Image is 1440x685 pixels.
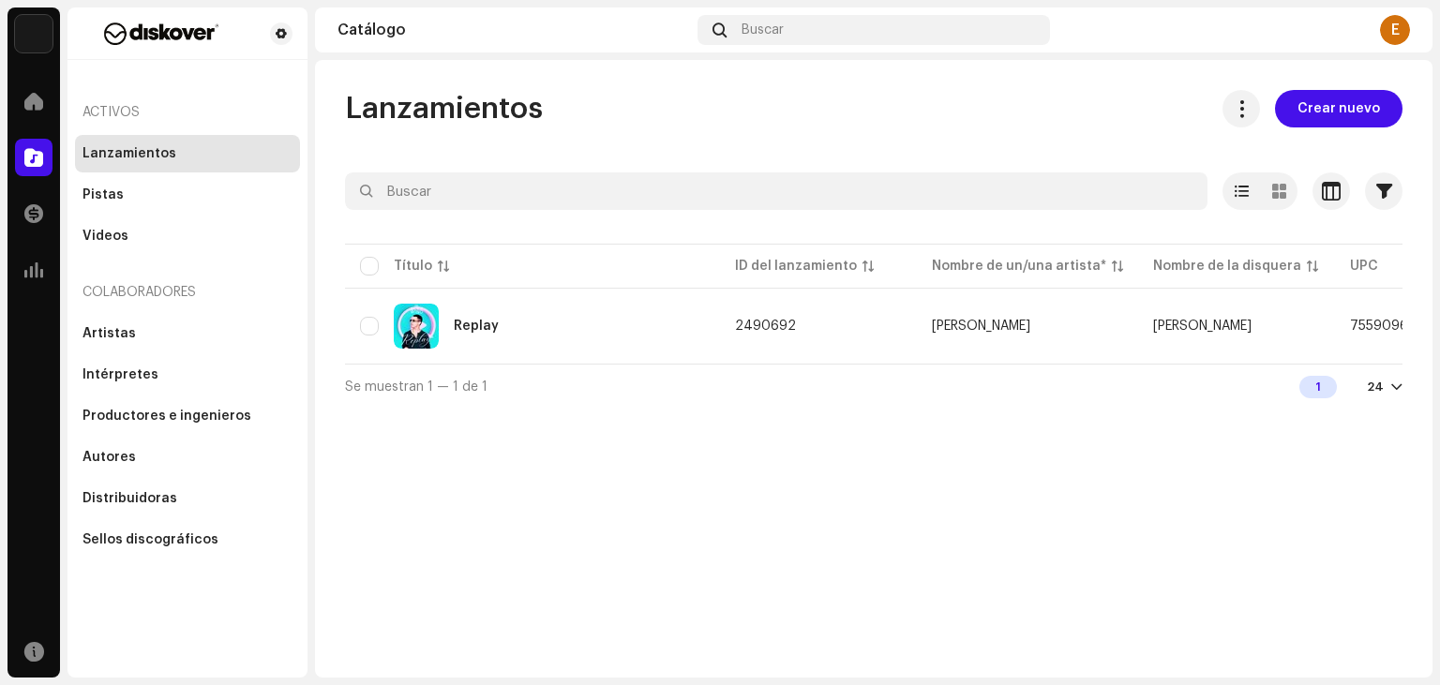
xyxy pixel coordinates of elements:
div: Intérpretes [82,367,158,382]
img: 5481a4d2-a7f7-451d-b697-0d999b159be2 [394,304,439,349]
re-m-nav-item: Sellos discográficos [75,521,300,558]
re-m-nav-item: Autores [75,439,300,476]
re-m-nav-item: Videos [75,217,300,255]
span: Alex Wind [1153,320,1252,333]
div: Catálogo [337,22,690,37]
span: Crear nuevo [1297,90,1380,127]
re-m-nav-item: Productores e ingenieros [75,397,300,435]
re-a-nav-header: Colaboradores [75,270,300,315]
div: Título [394,257,432,275]
div: Nombre de un/una artista* [932,257,1106,275]
div: Artistas [82,326,136,341]
div: Sellos discográficos [82,532,218,547]
div: E [1380,15,1410,45]
span: Alex Wind [932,320,1123,333]
button: Crear nuevo [1275,90,1402,127]
input: Buscar [345,172,1207,210]
div: 24 [1367,380,1384,395]
re-m-nav-item: Artistas [75,315,300,352]
span: Buscar [742,22,784,37]
span: Lanzamientos [345,90,543,127]
div: Nombre de la disquera [1153,257,1301,275]
span: 2490692 [735,320,796,333]
div: 1 [1299,376,1337,398]
re-a-nav-header: Activos [75,90,300,135]
div: Videos [82,229,128,244]
div: Autores [82,450,136,465]
div: Replay [454,320,499,333]
div: Pistas [82,187,124,202]
div: Lanzamientos [82,146,176,161]
div: Productores e ingenieros [82,409,251,424]
re-m-nav-item: Distribuidoras [75,480,300,517]
img: 297a105e-aa6c-4183-9ff4-27133c00f2e2 [15,15,52,52]
img: f29a3560-dd48-4e38-b32b-c7dc0a486f0f [82,22,240,45]
re-m-nav-item: Intérpretes [75,356,300,394]
re-m-nav-item: Lanzamientos [75,135,300,172]
div: [PERSON_NAME] [932,320,1030,333]
span: Se muestran 1 — 1 de 1 [345,380,487,394]
div: ID del lanzamiento [735,257,857,275]
div: Distribuidoras [82,491,177,506]
re-m-nav-item: Pistas [75,176,300,214]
